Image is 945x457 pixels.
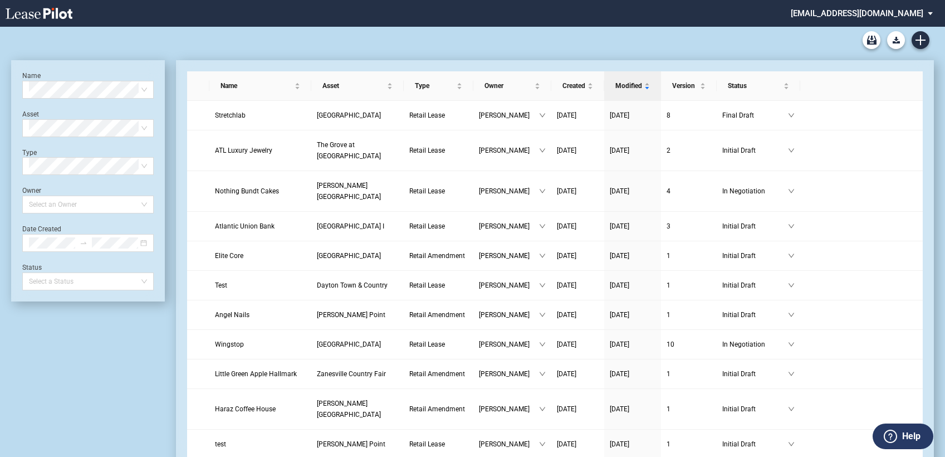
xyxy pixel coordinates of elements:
[557,147,576,154] span: [DATE]
[557,252,576,260] span: [DATE]
[409,145,468,156] a: Retail Lease
[604,71,661,101] th: Modified
[409,439,468,450] a: Retail Lease
[415,80,454,91] span: Type
[215,280,306,291] a: Test
[479,145,539,156] span: [PERSON_NAME]
[479,250,539,261] span: [PERSON_NAME]
[788,341,795,348] span: down
[557,341,576,348] span: [DATE]
[557,111,576,119] span: [DATE]
[539,312,546,318] span: down
[215,368,306,380] a: Little Green Apple Hallmark
[473,71,551,101] th: Owner
[317,252,381,260] span: Park West Village III
[557,110,599,121] a: [DATE]
[610,368,655,380] a: [DATE]
[22,110,39,118] label: Asset
[722,250,788,261] span: Initial Draft
[610,311,629,319] span: [DATE]
[610,147,629,154] span: [DATE]
[610,111,629,119] span: [DATE]
[667,222,670,230] span: 3
[667,281,670,289] span: 1
[409,281,445,289] span: Retail Lease
[317,182,381,201] span: Hartwell Village
[788,441,795,448] span: down
[311,71,404,101] th: Asset
[672,80,698,91] span: Version
[722,403,788,415] span: Initial Draft
[80,239,87,247] span: swap-right
[557,403,599,415] a: [DATE]
[557,221,599,232] a: [DATE]
[722,439,788,450] span: Initial Draft
[317,309,398,320] a: [PERSON_NAME] Point
[317,439,398,450] a: [PERSON_NAME] Point
[215,252,243,260] span: Elite Core
[557,439,599,450] a: [DATE]
[610,309,655,320] a: [DATE]
[215,370,297,378] span: Little Green Apple Hallmark
[539,341,546,348] span: down
[539,441,546,448] span: down
[667,370,670,378] span: 1
[610,405,629,413] span: [DATE]
[215,281,227,289] span: Test
[610,439,655,450] a: [DATE]
[557,222,576,230] span: [DATE]
[557,405,576,413] span: [DATE]
[317,250,398,261] a: [GEOGRAPHIC_DATA]
[479,280,539,291] span: [PERSON_NAME]
[667,110,711,121] a: 8
[409,252,465,260] span: Retail Amendment
[479,110,539,121] span: [PERSON_NAME]
[322,80,385,91] span: Asset
[479,221,539,232] span: [PERSON_NAME]
[615,80,642,91] span: Modified
[479,339,539,350] span: [PERSON_NAME]
[610,370,629,378] span: [DATE]
[22,225,61,233] label: Date Created
[215,222,275,230] span: Atlantic Union Bank
[539,252,546,259] span: down
[215,311,249,319] span: Angel Nails
[22,149,37,157] label: Type
[788,312,795,318] span: down
[479,309,539,320] span: [PERSON_NAME]
[557,339,599,350] a: [DATE]
[215,147,272,154] span: ATL Luxury Jewelry
[215,187,279,195] span: Nothing Bundt Cakes
[667,280,711,291] a: 1
[557,281,576,289] span: [DATE]
[409,222,445,230] span: Retail Lease
[317,222,384,230] span: Park West Village I
[409,368,468,380] a: Retail Amendment
[317,280,398,291] a: Dayton Town & Country
[788,371,795,377] span: down
[404,71,473,101] th: Type
[557,440,576,448] span: [DATE]
[562,80,585,91] span: Created
[610,440,629,448] span: [DATE]
[215,110,306,121] a: Stretchlab
[317,368,398,380] a: Zanesville Country Fair
[610,250,655,261] a: [DATE]
[610,341,629,348] span: [DATE]
[539,406,546,412] span: down
[887,31,905,49] button: Download Blank Form
[317,180,398,202] a: [PERSON_NAME][GEOGRAPHIC_DATA]
[22,72,41,80] label: Name
[912,31,929,49] a: Create new document
[667,145,711,156] a: 2
[667,405,670,413] span: 1
[409,309,468,320] a: Retail Amendment
[667,440,670,448] span: 1
[317,281,388,289] span: Dayton Town & Country
[409,221,468,232] a: Retail Lease
[722,145,788,156] span: Initial Draft
[215,145,306,156] a: ATL Luxury Jewelry
[317,440,385,448] span: Hanes Point
[539,147,546,154] span: down
[409,403,468,415] a: Retail Amendment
